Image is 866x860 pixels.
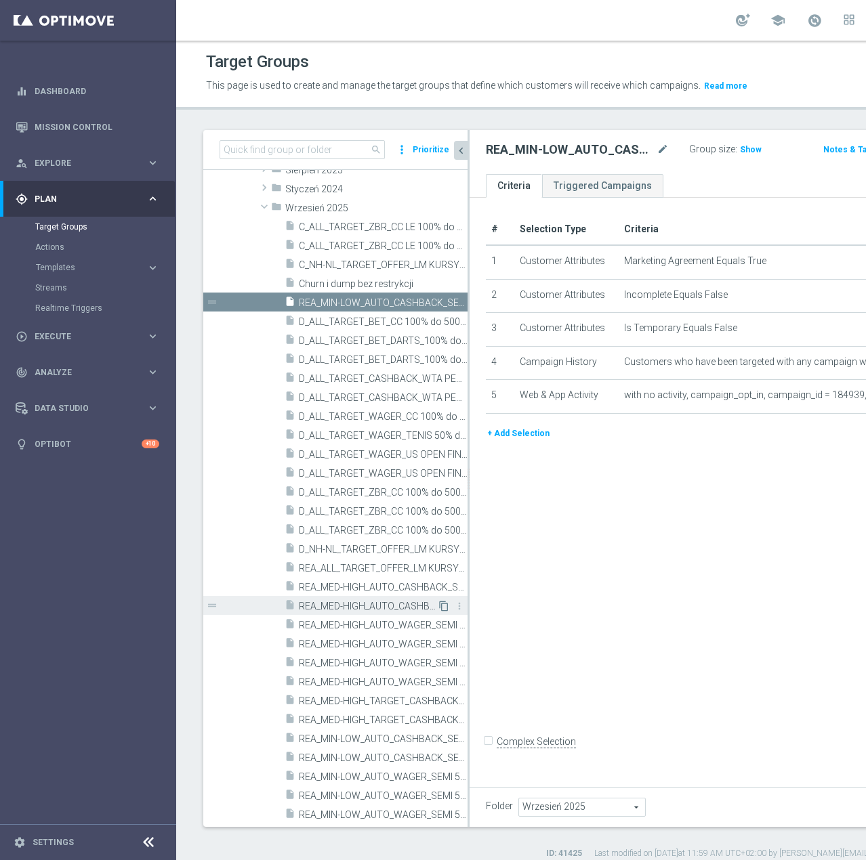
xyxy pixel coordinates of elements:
[285,808,295,823] i: insert_drive_file
[486,313,514,347] td: 3
[35,195,146,203] span: Plan
[497,735,576,748] label: Complex Selection
[299,430,468,442] span: D_ALL_TARGET_WAGER_TENIS 50% do 300 PLN BLOKADA_051025
[285,675,295,691] i: insert_drive_file
[299,809,468,821] span: REA_MIN-LOW_AUTO_WAGER_SEMI 50% do 100 PLN push_260925
[16,157,146,169] div: Explore
[542,174,663,198] a: Triggered Campaigns
[15,158,160,169] button: person_search Explore keyboard_arrow_right
[285,467,295,482] i: insert_drive_file
[35,73,159,109] a: Dashboard
[624,223,659,234] span: Criteria
[35,278,175,298] div: Streams
[285,486,295,501] i: insert_drive_file
[299,714,468,726] span: REA_MED-HIGH_TARGET_CASHBACK_EL MS NL-PL 50% do 300 PLN_020925
[299,544,468,555] span: D_NH-NL_TARGET_OFFER_LM KURSY_160925
[16,193,146,205] div: Plan
[299,695,468,707] span: REA_MED-HIGH_TARGET_CASHBACK_EL MS NL-PL 50% do 300 PLN sms_020925
[486,214,514,245] th: #
[299,733,468,745] span: REA_MIN-LOW_AUTO_CASHBACK_SEMI 50% do 100 PLN push_160925
[15,403,160,414] button: Data Studio keyboard_arrow_right
[35,303,141,314] a: Realtime Triggers
[299,487,468,498] span: D_ALL_TARGET_ZBR_CC 100% do 500 PLN 1 LE CZW sms_220925
[514,380,619,414] td: Web & App Activity
[285,789,295,804] i: insert_drive_file
[455,144,468,157] i: chevron_left
[299,297,468,309] span: REA_MIN-LOW_AUTO_CASHBACK_SEMI 50% do 100 PLN push_300925
[299,411,468,423] span: D_ALL_TARGET_WAGER_CC 100% do 500 PLN 1KE_290925
[16,109,159,145] div: Mission Control
[35,262,160,273] div: Templates keyboard_arrow_right
[411,141,451,159] button: Prioritize
[15,86,160,97] button: equalizer Dashboard
[299,392,468,404] span: D_ALL_TARGET_CASHBACK_WTA PEKIN 50% do 300 PLN_230925
[299,316,468,328] span: D_ALL_TARGET_BET_CC 100% do 500 PLN LW BLOKADA_300925
[299,240,468,252] span: C_ALL_TARGET_ZBR_CC LE 100% do 300PLN WT push_220925
[285,277,295,293] i: insert_drive_file
[16,85,28,98] i: equalizer
[15,439,160,450] button: lightbulb Optibot +10
[206,52,309,72] h1: Target Groups
[285,656,295,672] i: insert_drive_file
[15,122,160,133] button: Mission Control
[770,13,785,28] span: school
[146,402,159,414] i: keyboard_arrow_right
[624,255,766,267] span: Marketing Agreement Equals True
[15,331,160,342] div: play_circle_outline Execute keyboard_arrow_right
[486,426,551,441] button: + Add Selection
[206,80,701,91] span: This page is used to create and manage the target groups that define which customers will receive...
[35,237,175,257] div: Actions
[35,159,146,167] span: Explore
[16,438,28,450] i: lightbulb
[35,368,146,377] span: Analyze
[33,838,74,846] a: Settings
[15,194,160,205] div: gps_fixed Plan keyboard_arrow_right
[285,239,295,255] i: insert_drive_file
[35,257,175,278] div: Templates
[299,259,468,271] span: C_NH-NL_TARGET_OFFER_LM KURSY_160925
[35,282,141,293] a: Streams
[514,346,619,380] td: Campaign History
[146,330,159,343] i: keyboard_arrow_right
[299,221,468,233] span: C_ALL_TARGET_ZBR_CC LE 100% do 300PLN CZW SMS_220925
[299,582,468,593] span: REA_MED-HIGH_AUTO_CASHBACK_SEMI 50% do 300 PLN push_160925
[35,426,142,462] a: Optibot
[285,296,295,311] i: insert_drive_file
[299,752,468,764] span: REA_MIN-LOW_AUTO_CASHBACK_SEMI 50% do 100 PLN push_230925
[299,449,468,460] span: D_ALL_TARGET_WAGER_US OPEN FINAL 50% do 300 PLN sms_010925
[35,242,141,253] a: Actions
[285,220,295,236] i: insert_drive_file
[299,620,468,631] span: REA_MED-HIGH_AUTO_WAGER_SEMI 50% do 300 PLN push_120925
[35,298,175,318] div: Realtime Triggers
[35,332,146,341] span: Execute
[146,261,159,274] i: keyboard_arrow_right
[454,141,468,160] button: chevron_left
[15,367,160,378] button: track_changes Analyze keyboard_arrow_right
[285,334,295,349] i: insert_drive_file
[285,618,295,634] i: insert_drive_file
[16,157,28,169] i: person_search
[285,770,295,786] i: insert_drive_file
[299,639,468,650] span: REA_MED-HIGH_AUTO_WAGER_SEMI 50% do 300 PLN push_190925
[36,263,146,272] div: Templates
[16,426,159,462] div: Optibot
[486,380,514,414] td: 5
[689,144,735,155] label: Group size
[16,366,28,379] i: track_changes
[624,289,728,301] span: Incomplete Equals False
[16,193,28,205] i: gps_fixed
[35,109,159,145] a: Mission Control
[285,410,295,425] i: insert_drive_file
[285,429,295,444] i: insert_drive_file
[371,144,382,155] span: search
[285,258,295,274] i: insert_drive_file
[299,335,468,347] span: D_ALL_TARGET_BET_DARTS_100% do 300 PLN sms_120925
[285,448,295,463] i: insert_drive_file
[14,836,26,848] i: settings
[514,245,619,279] td: Customer Attributes
[146,192,159,205] i: keyboard_arrow_right
[36,263,133,272] span: Templates
[299,354,468,366] span: D_ALL_TARGET_BET_DARTS_100% do 300 PLN_120925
